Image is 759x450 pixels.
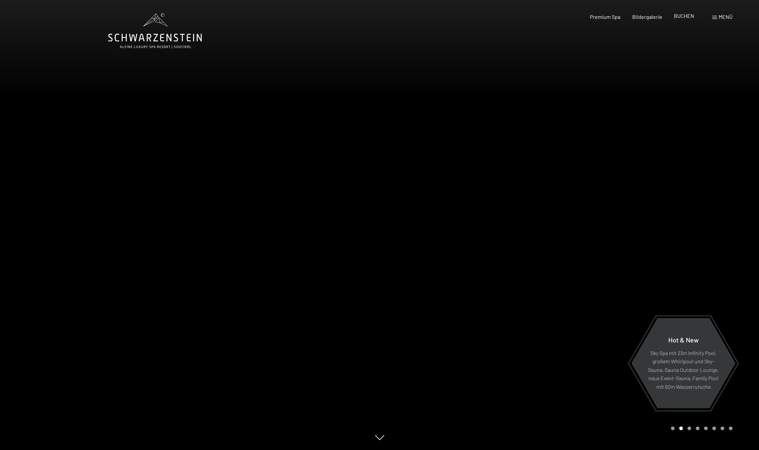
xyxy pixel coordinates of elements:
span: Hot & New [668,336,699,343]
a: Premium Spa [590,14,620,20]
div: Carousel Page 1 [671,427,675,430]
a: Hot & New Sky Spa mit 23m Infinity Pool, großem Whirlpool und Sky-Sauna, Sauna Outdoor Lounge, ne... [631,318,736,409]
div: Carousel Page 6 [712,427,716,430]
div: Carousel Pagination [669,427,733,430]
div: Carousel Page 2 (Current Slide) [679,427,683,430]
span: Menü [719,14,733,20]
a: Bildergalerie [632,14,662,20]
div: Carousel Page 7 [721,427,724,430]
div: Carousel Page 5 [704,427,708,430]
div: Carousel Page 3 [688,427,691,430]
div: Carousel Page 4 [696,427,699,430]
div: Carousel Page 8 [729,427,733,430]
p: Sky Spa mit 23m Infinity Pool, großem Whirlpool und Sky-Sauna, Sauna Outdoor Lounge, neue Event-S... [647,348,719,391]
a: BUCHEN [674,13,694,19]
